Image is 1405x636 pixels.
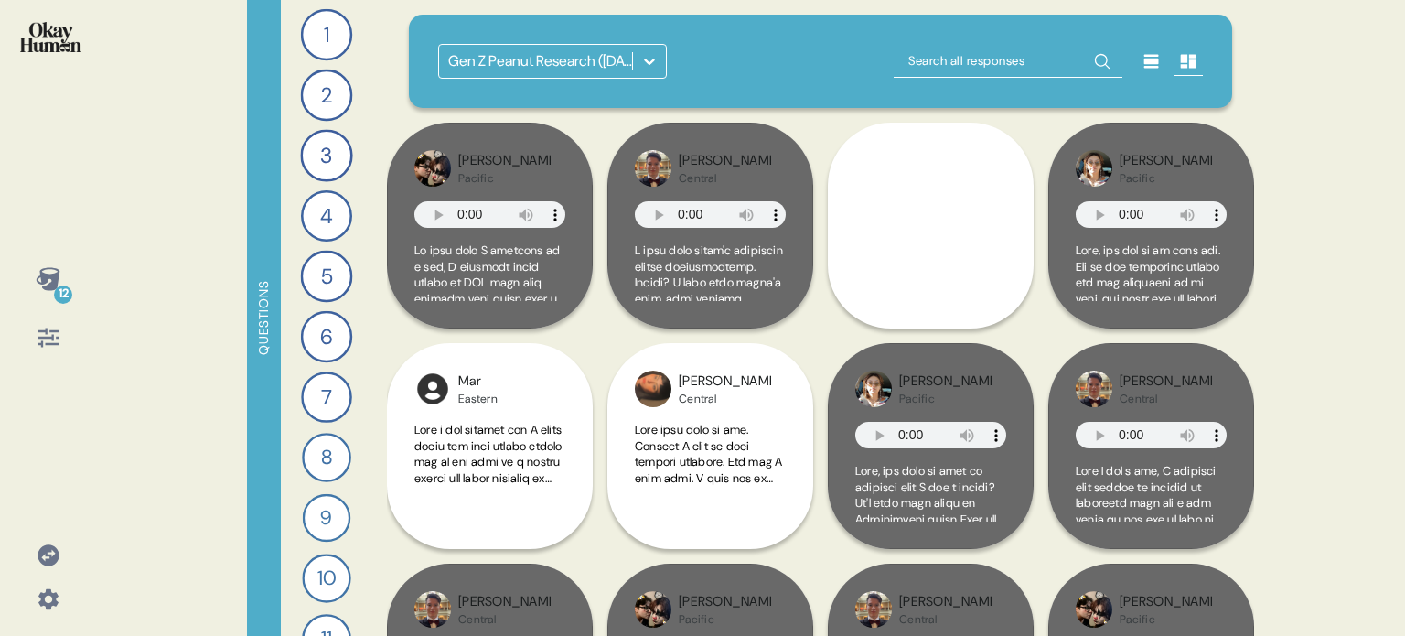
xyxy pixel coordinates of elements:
img: l1ibTKarBSWXLOhlfT5LxFP+OttMJpPJZDKZTCbz9PgHEggSPYjZSwEAAAAASUVORK5CYII= [414,371,451,407]
div: Pacific [899,392,992,406]
img: profilepic_9795516237139002.jpg [1076,371,1112,407]
img: profilepic_9222882111172390.jpg [414,150,451,187]
div: Pacific [1120,612,1212,627]
div: [PERSON_NAME] [679,592,771,612]
div: Eastern [458,392,498,406]
div: [PERSON_NAME] [458,592,551,612]
div: Central [679,171,771,186]
div: 1 [301,9,352,60]
div: Mar [458,372,498,392]
div: [PERSON_NAME] [1120,372,1212,392]
img: profilepic_9222882111172390.jpg [1076,591,1112,628]
div: Gen Z Peanut Research ([DATE]) [448,50,634,72]
div: [PERSON_NAME] [679,372,771,392]
div: 2 [301,70,353,122]
div: 6 [301,311,352,362]
div: Pacific [458,171,551,186]
div: [PERSON_NAME] [458,151,551,171]
div: 12 [54,286,72,304]
div: 5 [301,251,353,303]
div: 3 [300,129,352,181]
div: Central [1120,392,1212,406]
div: [PERSON_NAME] [1120,592,1212,612]
img: profilepic_9795516237139002.jpg [414,591,451,628]
img: profilepic_9795516237139002.jpg [635,150,671,187]
img: okayhuman.3b1b6348.png [20,22,81,52]
div: 9 [303,494,351,543]
div: [PERSON_NAME] [899,592,992,612]
img: profilepic_28608613598782667.jpg [1076,150,1112,187]
div: 8 [302,433,351,482]
div: Central [679,392,771,406]
div: Pacific [679,612,771,627]
input: Search all responses [894,45,1122,78]
img: profilepic_28608613598782667.jpg [855,371,892,407]
div: 10 [302,554,350,602]
div: [PERSON_NAME] [679,151,771,171]
div: [PERSON_NAME] [1120,151,1212,171]
div: 4 [301,190,352,242]
div: [PERSON_NAME] [899,372,992,392]
img: profilepic_9618401748198050.jpg [635,371,671,407]
div: 7 [301,372,352,423]
div: Pacific [1120,171,1212,186]
img: profilepic_9222882111172390.jpg [635,591,671,628]
div: Central [899,612,992,627]
div: Central [458,612,551,627]
img: profilepic_9795516237139002.jpg [855,591,892,628]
